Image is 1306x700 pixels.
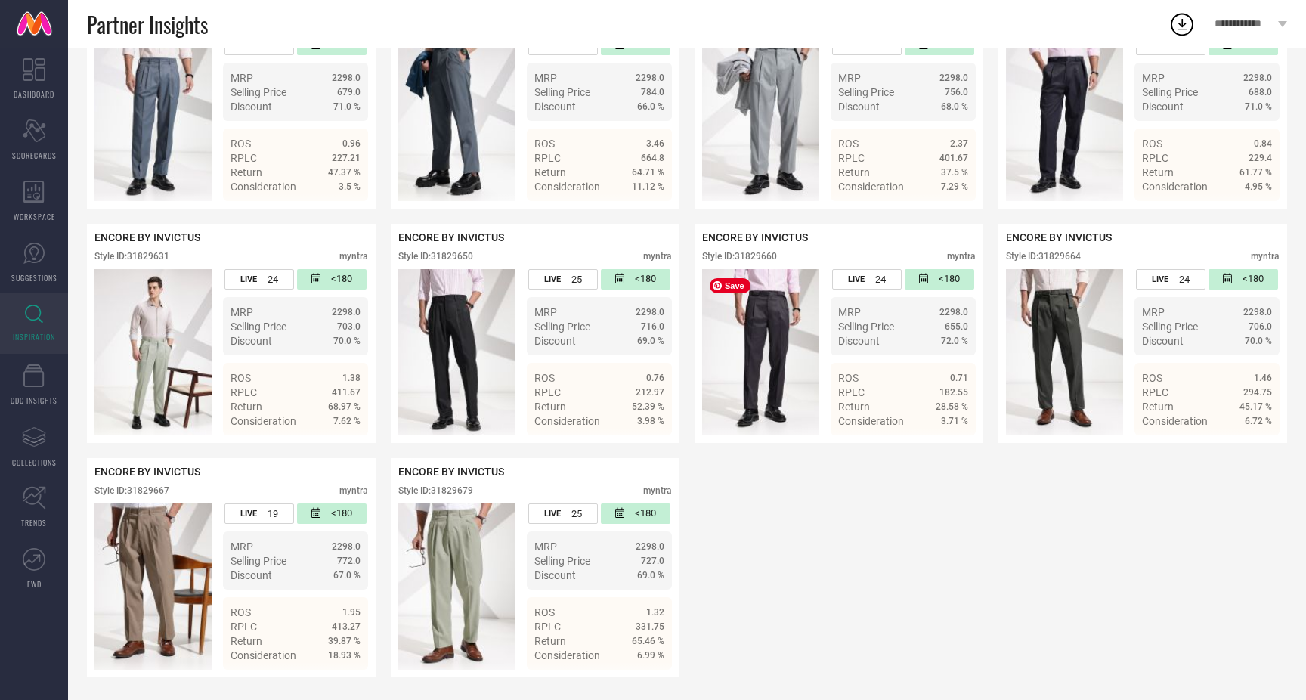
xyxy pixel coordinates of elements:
span: 19 [268,508,278,519]
span: ROS [838,372,859,384]
a: Details [615,442,664,454]
span: 0.84 [1254,138,1272,149]
span: 2298.0 [332,73,361,83]
span: 18.93 % [328,650,361,661]
span: Selling Price [534,321,590,333]
span: 2298.0 [1243,307,1272,317]
span: 1.46 [1254,373,1272,383]
span: 25 [571,274,582,285]
span: LIVE [1152,274,1168,284]
span: RPLC [1142,386,1168,398]
div: Click to view image [398,503,515,670]
span: SCORECARDS [12,150,57,161]
span: CDC INSIGHTS [11,395,57,406]
span: Discount [231,335,272,347]
span: 45.17 % [1239,401,1272,412]
span: ENCORE BY INVICTUS [94,466,200,478]
span: <180 [635,273,656,286]
span: Selling Price [534,555,590,567]
span: Selling Price [231,86,286,98]
span: Consideration [838,181,904,193]
span: WORKSPACE [14,211,55,222]
span: ROS [534,372,555,384]
span: Consideration [231,649,296,661]
div: myntra [643,251,672,262]
div: Number of days since the style was first listed on the platform [905,269,974,290]
span: MRP [231,306,253,318]
span: TRENDS [21,517,47,528]
span: RPLC [231,152,257,164]
span: 64.71 % [632,167,664,178]
span: Selling Price [838,321,894,333]
span: MRP [534,540,557,553]
span: SUGGESTIONS [11,272,57,283]
span: 61.77 % [1239,167,1272,178]
img: Style preview image [398,35,515,201]
span: 772.0 [337,556,361,566]
span: 7.62 % [333,416,361,426]
div: Style ID: 31829667 [94,485,169,496]
div: Number of days the style has been live on the platform [224,269,294,290]
img: Style preview image [94,269,212,435]
img: Style preview image [1006,35,1123,201]
span: 2298.0 [939,73,968,83]
img: Style preview image [702,269,819,435]
span: 2298.0 [939,307,968,317]
a: Details [311,677,361,689]
span: Consideration [231,415,296,427]
span: 212.97 [636,387,664,398]
a: Details [615,677,664,689]
a: Details [919,208,968,220]
span: 6.72 % [1245,416,1272,426]
span: 664.8 [641,153,664,163]
span: Consideration [534,181,600,193]
span: 716.0 [641,321,664,332]
div: Click to view image [94,503,212,670]
div: Click to view image [398,269,515,435]
span: Selling Price [1142,321,1198,333]
span: 229.4 [1249,153,1272,163]
span: 2298.0 [1243,73,1272,83]
span: Consideration [231,181,296,193]
span: <180 [1243,273,1264,286]
span: Discount [231,569,272,581]
span: Return [231,401,262,413]
div: Open download list [1168,11,1196,38]
span: 24 [1179,274,1190,285]
span: ENCORE BY INVICTUS [398,466,504,478]
img: Style preview image [702,35,819,201]
span: RPLC [231,386,257,398]
img: Style preview image [398,269,515,435]
a: Details [615,208,664,220]
a: Details [919,442,968,454]
span: Selling Price [838,86,894,98]
span: COLLECTIONS [12,457,57,468]
span: 784.0 [641,87,664,98]
span: ROS [534,606,555,618]
span: Save [710,278,750,293]
span: LIVE [848,274,865,284]
div: Number of days the style has been live on the platform [832,269,902,290]
span: Details [326,677,361,689]
span: RPLC [1142,152,1168,164]
div: Number of days the style has been live on the platform [1136,269,1205,290]
div: myntra [339,485,368,496]
div: Number of days since the style was first listed on the platform [1209,269,1278,290]
span: 227.21 [332,153,361,163]
span: Return [231,166,262,178]
span: 4.95 % [1245,181,1272,192]
span: ENCORE BY INVICTUS [1006,231,1112,243]
span: ENCORE BY INVICTUS [702,231,808,243]
span: 11.12 % [632,181,664,192]
span: 413.27 [332,621,361,632]
span: ROS [1142,138,1162,150]
div: Number of days the style has been live on the platform [528,503,598,524]
span: ROS [838,138,859,150]
span: Details [326,208,361,220]
span: Discount [534,335,576,347]
span: 2298.0 [332,307,361,317]
span: 3.5 % [339,181,361,192]
span: 70.0 % [1245,336,1272,346]
div: Click to view image [94,269,212,435]
span: 71.0 % [333,101,361,112]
